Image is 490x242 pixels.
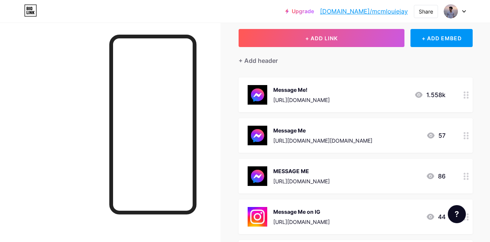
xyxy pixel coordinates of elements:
div: 44 [426,212,446,221]
span: + ADD LINK [305,35,338,41]
div: [URL][DOMAIN_NAME] [273,218,330,226]
div: Message Me [273,126,372,134]
button: + ADD LINK [239,29,404,47]
a: [DOMAIN_NAME]/mcmlouiejay [320,7,408,16]
img: Message Me [248,126,267,145]
div: Share [419,8,433,15]
div: + Add header [239,56,278,65]
div: + ADD EMBED [410,29,473,47]
div: [URL][DOMAIN_NAME] [273,177,330,185]
div: [URL][DOMAIN_NAME][DOMAIN_NAME] [273,137,372,145]
div: [URL][DOMAIN_NAME] [273,96,330,104]
img: Message Me! [248,85,267,105]
div: 86 [426,172,446,181]
img: MESSAGE ME [248,166,267,186]
div: 1.558k [414,90,446,99]
div: 57 [426,131,446,140]
div: MESSAGE ME [273,167,330,175]
img: jay obina [444,4,458,18]
div: Message Me on IG [273,208,330,216]
a: Upgrade [285,8,314,14]
img: Message Me on IG [248,207,267,227]
div: Message Me! [273,86,330,94]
